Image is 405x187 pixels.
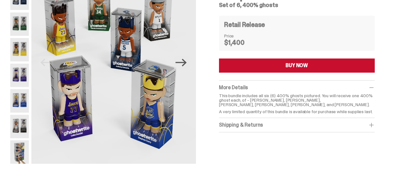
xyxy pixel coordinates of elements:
div: BUY NOW [286,63,308,68]
h4: Retail Release [224,21,265,28]
p: This bundle includes all six (6) 400% ghosts pictured. You will receive one 400% ghost each, of -... [219,93,375,107]
img: NBA-400-HG-Steph.png [10,89,29,112]
button: BUY NOW [219,58,375,73]
h5: Set of 6, 400% ghosts [219,2,375,8]
dd: $1,400 [224,39,256,46]
p: A very limited quantity of this bundle is available for purchase while supplies last. [219,109,375,114]
img: NBA-400-HG-Wemby.png [10,115,29,138]
dt: Price [224,34,256,38]
div: Shipping & Returns [219,122,375,128]
span: More Details [219,84,248,91]
img: NBA-400-HG%20Bron.png [10,38,29,61]
img: NBA-400-HG-Luka.png [10,64,29,87]
button: Next [174,55,188,69]
img: NBA-400-HG-Giannis.png [10,12,29,35]
img: NBA-400-HG-Scale.png [10,140,29,163]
